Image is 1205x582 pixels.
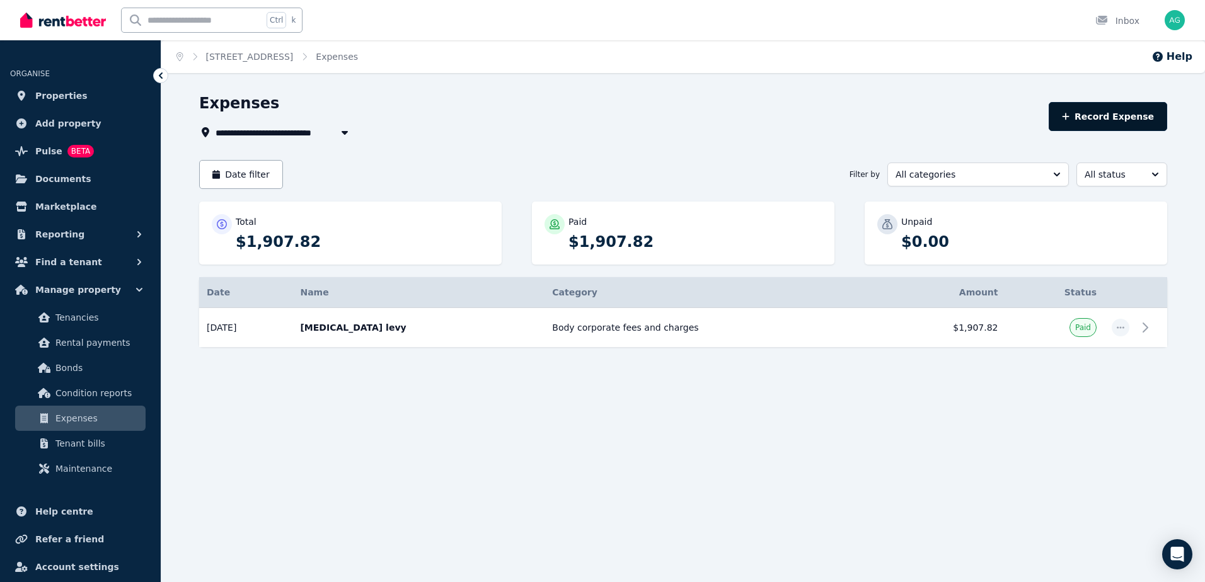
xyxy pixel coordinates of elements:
[55,335,141,350] span: Rental payments
[10,499,151,524] a: Help centre
[35,254,102,270] span: Find a tenant
[10,166,151,191] a: Documents
[1075,322,1091,333] span: Paid
[35,171,91,186] span: Documents
[267,12,286,28] span: Ctrl
[10,194,151,219] a: Marketplace
[236,232,489,252] p: $1,907.82
[545,308,880,348] td: Body corporate fees and charges
[1151,49,1192,64] button: Help
[55,436,141,451] span: Tenant bills
[880,308,1005,348] td: $1,907.82
[35,227,84,242] span: Reporting
[291,15,296,25] span: k
[1162,539,1192,569] div: Open Intercom Messenger
[15,305,146,330] a: Tenancies
[199,93,279,113] h1: Expenses
[55,461,141,476] span: Maintenance
[15,330,146,355] a: Rental payments
[199,308,292,348] td: [DATE]
[10,554,151,579] a: Account settings
[35,282,121,297] span: Manage property
[35,199,96,214] span: Marketplace
[850,169,880,180] span: Filter by
[35,559,119,574] span: Account settings
[35,504,93,519] span: Help centre
[10,249,151,275] button: Find a tenant
[10,83,151,108] a: Properties
[292,277,545,308] th: Name
[901,215,932,228] p: Unpaid
[568,232,822,252] p: $1,907.82
[545,277,880,308] th: Category
[35,532,104,547] span: Refer a friend
[10,111,151,136] a: Add property
[1049,102,1167,131] button: Record Expense
[1076,163,1167,186] button: All status
[35,88,88,103] span: Properties
[1165,10,1185,30] img: Andrew Golding
[55,360,141,375] span: Bonds
[10,69,50,78] span: ORGANISE
[887,163,1069,186] button: All categories
[35,144,62,159] span: Pulse
[15,380,146,406] a: Condition reports
[55,385,141,401] span: Condition reports
[1085,168,1141,181] span: All status
[15,456,146,481] a: Maintenance
[10,139,151,164] a: PulseBETA
[55,310,141,325] span: Tenancies
[15,406,146,431] a: Expenses
[10,527,151,552] a: Refer a friend
[20,11,106,30] img: RentBetter
[300,321,537,334] p: [MEDICAL_DATA] levy
[896,168,1043,181] span: All categories
[901,232,1155,252] p: $0.00
[15,431,146,456] a: Tenant bills
[161,40,373,73] nav: Breadcrumb
[880,277,1005,308] th: Amount
[199,277,292,308] th: Date
[35,116,101,131] span: Add property
[67,145,94,157] span: BETA
[236,215,257,228] p: Total
[10,277,151,302] button: Manage property
[206,52,294,62] a: [STREET_ADDRESS]
[15,355,146,380] a: Bonds
[199,160,283,189] button: Date filter
[568,215,587,228] p: Paid
[55,411,141,426] span: Expenses
[10,222,151,247] button: Reporting
[1095,14,1139,27] div: Inbox
[1006,277,1104,308] th: Status
[316,52,358,62] a: Expenses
